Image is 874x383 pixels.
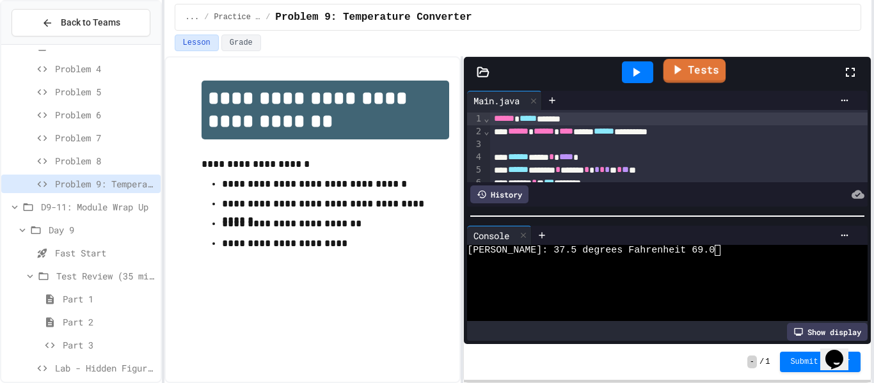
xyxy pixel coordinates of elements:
[41,200,155,214] span: D9-11: Module Wrap Up
[467,125,483,138] div: 2
[49,223,155,237] span: Day 9
[275,10,472,25] span: Problem 9: Temperature Converter
[56,269,155,283] span: Test Review (35 mins)
[55,246,155,260] span: Fast Start
[467,245,715,256] span: [PERSON_NAME]: 37.5 degrees Fahrenheit 69.0
[747,356,757,368] span: -
[467,113,483,125] div: 1
[55,62,155,75] span: Problem 4
[12,9,150,36] button: Back to Teams
[266,12,270,22] span: /
[63,338,155,352] span: Part 3
[214,12,260,22] span: Practice (Homework, if needed)
[61,16,120,29] span: Back to Teams
[186,12,200,22] span: ...
[221,35,261,51] button: Grade
[663,59,726,83] a: Tests
[467,94,526,107] div: Main.java
[467,176,483,189] div: 6
[467,229,516,242] div: Console
[467,226,532,245] div: Console
[63,292,155,306] span: Part 1
[63,315,155,329] span: Part 2
[820,332,861,370] iframe: chat widget
[483,126,489,136] span: Fold line
[175,35,219,51] button: Lesson
[55,108,155,121] span: Problem 6
[55,131,155,145] span: Problem 7
[483,113,489,123] span: Fold line
[759,357,764,367] span: /
[55,154,155,168] span: Problem 8
[467,91,542,110] div: Main.java
[790,357,850,367] span: Submit Answer
[467,138,483,151] div: 3
[470,185,528,203] div: History
[55,85,155,98] span: Problem 5
[780,352,861,372] button: Submit Answer
[467,151,483,164] div: 4
[55,177,155,191] span: Problem 9: Temperature Converter
[55,361,155,375] span: Lab - Hidden Figures: Launch Weight Calculator
[467,164,483,176] div: 5
[765,357,770,367] span: 1
[204,12,209,22] span: /
[787,323,868,341] div: Show display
